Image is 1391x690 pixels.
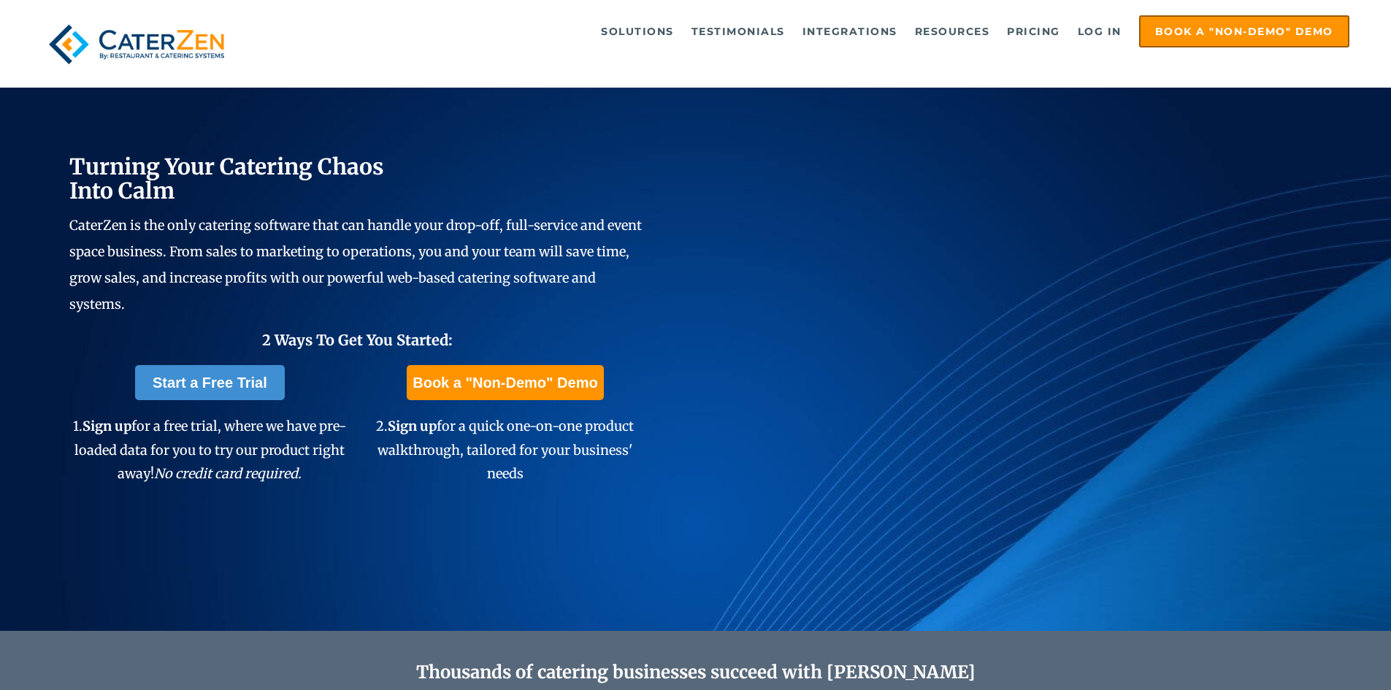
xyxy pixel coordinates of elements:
iframe: Help widget launcher [1261,633,1375,674]
em: No credit card required. [154,465,302,482]
span: Sign up [83,418,131,434]
span: Sign up [388,418,437,434]
a: Book a "Non-Demo" Demo [407,365,603,400]
h2: Thousands of catering businesses succeed with [PERSON_NAME] [139,662,1252,683]
span: 1. for a free trial, where we have pre-loaded data for you to try our product right away! [73,418,346,482]
img: caterzen [42,15,231,73]
a: Integrations [795,17,905,46]
a: Book a "Non-Demo" Demo [1139,15,1349,47]
a: Pricing [1000,17,1068,46]
span: 2 Ways To Get You Started: [262,331,453,349]
a: Start a Free Trial [135,365,285,400]
span: Turning Your Catering Chaos Into Calm [69,153,384,204]
a: Testimonials [684,17,792,46]
a: Resources [908,17,997,46]
span: CaterZen is the only catering software that can handle your drop-off, full-service and event spac... [69,217,642,313]
div: Navigation Menu [265,15,1349,47]
a: Solutions [594,17,681,46]
span: 2. for a quick one-on-one product walkthrough, tailored for your business' needs [376,418,634,482]
a: Log in [1070,17,1129,46]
